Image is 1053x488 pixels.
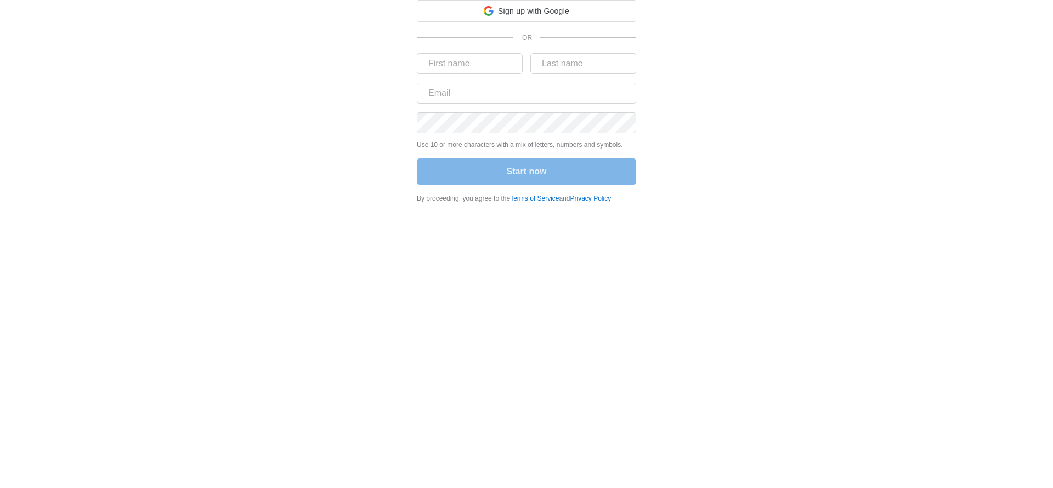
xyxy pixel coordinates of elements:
span: Sign up with Google [498,5,569,17]
div: By proceeding, you agree to the and [417,194,636,203]
input: First name [417,53,523,74]
p: Use 10 or more characters with a mix of letters, numbers and symbols. [417,140,636,150]
a: Terms of Service [510,195,559,202]
a: Privacy Policy [570,195,612,202]
input: Email [417,83,636,104]
input: Last name [530,53,636,74]
p: OR [522,33,526,43]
